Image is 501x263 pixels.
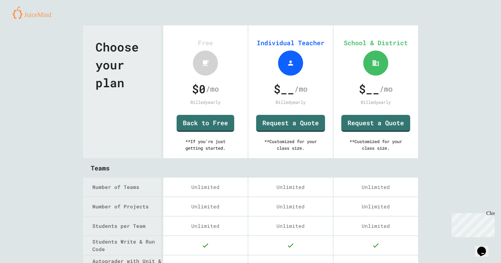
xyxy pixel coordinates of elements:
[333,217,418,235] div: Unlimited
[169,132,241,158] div: ** If you're just getting started.
[92,203,161,210] div: Number of Projects
[169,99,241,105] div: Billed yearly
[192,80,206,97] span: $ 0
[248,197,333,216] div: Unlimited
[359,80,380,97] span: $ __
[169,38,241,47] div: Free
[333,178,418,196] div: Unlimited
[341,80,410,97] div: /mo
[92,238,161,253] div: Students Write & Run Code
[163,197,248,216] div: Unlimited
[274,80,294,97] span: $ __
[340,38,412,47] div: School & District
[177,115,234,132] a: Back to Free
[255,132,327,158] div: ** Customized for your class size.
[163,217,248,235] div: Unlimited
[255,38,327,47] div: Individual Teacher
[340,132,412,158] div: ** Customized for your class size.
[13,6,56,19] img: logo-orange.svg
[248,178,333,196] div: Unlimited
[341,115,410,132] a: Request a Quote
[340,99,412,105] div: Billed yearly
[333,197,418,216] div: Unlimited
[248,217,333,235] div: Unlimited
[171,80,240,97] div: /mo
[255,99,327,105] div: Billed yearly
[83,158,418,177] div: Teams
[92,222,161,230] div: Students per Team
[256,115,325,132] a: Request a Quote
[163,178,248,196] div: Unlimited
[256,80,325,97] div: /mo
[475,238,495,257] iframe: chat widget
[3,3,43,40] div: Chat with us now!Close
[83,25,161,158] div: Choose your plan
[92,183,161,191] div: Number of Teams
[449,211,495,237] iframe: chat widget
